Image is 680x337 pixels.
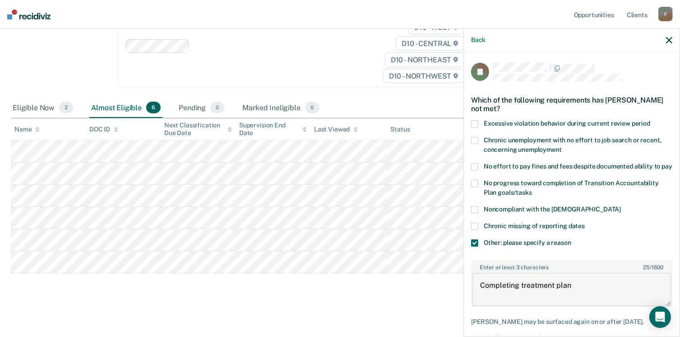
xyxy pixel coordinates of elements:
span: Chronic missing of reporting dates [484,222,585,229]
div: F [658,7,673,21]
span: D10 - CENTRAL [396,36,464,51]
div: Eligible Now [11,98,75,118]
span: Excessive violation behavior during current review period [484,120,650,127]
span: 6 [305,102,319,113]
span: D10 - NORTHWEST [383,69,464,83]
div: Last Viewed [314,126,358,133]
span: Chronic unemployment with no effort to job search or recent, concerning unemployment [484,136,662,153]
span: 0 [210,102,224,113]
div: Which of the following requirements has [PERSON_NAME] not met? [471,89,672,120]
span: / 1600 [643,264,663,271]
button: Back [471,36,486,44]
span: No progress toward completion of Transition Accountability Plan goals/tasks [484,179,659,196]
div: Supervision End Date [239,122,307,137]
span: 6 [146,102,161,113]
div: Pending [177,98,226,118]
div: Next Classification Due Date [164,122,232,137]
img: Recidiviz [7,9,51,19]
span: 25 [643,264,650,271]
div: DOC ID [89,126,118,133]
div: Name [14,126,40,133]
div: Status [391,126,410,133]
div: Marked Ineligible [241,98,321,118]
div: Open Intercom Messenger [649,306,671,328]
span: Other: please specify a reason [484,239,571,246]
div: [PERSON_NAME] may be surfaced again on or after [DATE]. [471,318,672,326]
span: 2 [59,102,73,113]
span: D10 - NORTHEAST [385,52,464,67]
span: No effort to pay fines and fees despite documented ability to pay [484,163,672,170]
label: Enter at least 3 characters [472,261,671,271]
span: Noncompliant with the [DEMOGRAPHIC_DATA] [484,206,621,213]
div: Almost Eligible [89,98,162,118]
textarea: Completing treatment plan [472,273,671,306]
